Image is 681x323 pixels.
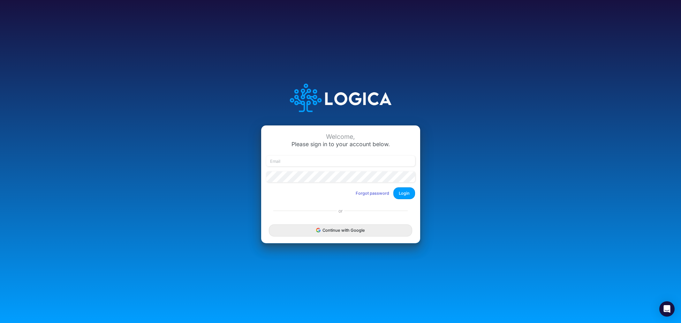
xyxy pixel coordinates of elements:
[659,301,675,317] div: Open Intercom Messenger
[352,188,393,199] button: Forgot password
[393,187,415,199] button: Login
[269,224,412,236] button: Continue with Google
[291,141,390,147] span: Please sign in to your account below.
[266,133,415,140] div: Welcome,
[266,156,415,167] input: Email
